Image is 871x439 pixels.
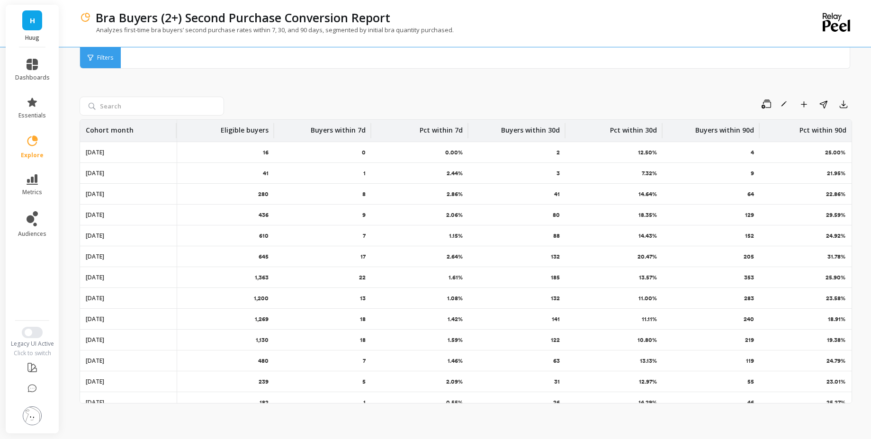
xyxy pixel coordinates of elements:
p: 41 [554,190,560,198]
p: Pct within 7d [420,120,463,135]
p: 2.86% [447,190,463,198]
p: 0.00% [445,149,463,156]
p: 14.29% [638,399,657,406]
p: 88 [553,232,560,240]
p: 119 [746,357,754,365]
p: 18 [360,315,366,323]
p: 152 [745,232,754,240]
p: 2.44% [447,170,463,177]
div: Legacy UI Active [6,340,59,348]
p: [DATE] [86,295,104,302]
p: 13.57% [639,274,657,281]
p: [DATE] [86,190,104,198]
p: 2.64% [447,253,463,260]
p: [DATE] [86,211,104,219]
p: 182 [260,399,269,406]
p: 219 [745,336,754,344]
p: 7 [363,357,366,365]
p: 436 [259,211,269,219]
p: 46 [747,399,754,406]
p: 1,130 [256,336,269,344]
p: 353 [744,274,754,281]
p: 1,269 [255,315,269,323]
p: 239 [259,378,269,385]
p: 2.06% [446,211,463,219]
p: Analyzes first-time bra buyers’ second purchase rates within 7, 30, and 90 days, segmented by ini... [80,26,454,34]
p: 1 [363,399,366,406]
p: 185 [551,274,560,281]
p: 25.00% [825,149,847,156]
p: 23.01% [826,378,847,385]
p: 19.38% [827,336,847,344]
p: 3 [557,170,560,177]
p: 22 [359,274,366,281]
p: [DATE] [86,336,104,344]
p: 1,200 [254,295,269,302]
p: 0.55% [446,399,463,406]
p: 480 [258,357,269,365]
span: Filters [97,54,113,62]
p: [DATE] [86,232,104,240]
p: 141 [552,315,560,323]
p: 5 [362,378,366,385]
p: 14.64% [638,190,657,198]
p: 31.78% [827,253,847,260]
p: Huug [15,34,50,42]
p: Pct within 30d [610,120,657,135]
p: 2.09% [446,378,463,385]
button: Switch to New UI [22,327,43,338]
p: 610 [259,232,269,240]
img: header icon [80,12,91,23]
p: 132 [551,253,560,260]
p: 283 [744,295,754,302]
img: profile picture [23,406,42,425]
p: [DATE] [86,399,104,406]
p: 18.35% [638,211,657,219]
p: 16 [263,149,269,156]
span: metrics [22,188,42,196]
p: Pct within 90d [799,120,846,135]
p: Eligible buyers [221,120,269,135]
p: 12.50% [638,149,657,156]
p: 11.11% [642,315,657,323]
p: 0 [362,149,366,156]
p: 12.97% [639,378,657,385]
p: 13 [360,295,366,302]
p: Cohort month [86,120,134,135]
span: audiences [18,230,46,238]
p: 18.91% [828,315,847,323]
p: 26 [553,399,560,406]
p: Buyers within 30d [501,120,560,135]
p: 1 [363,170,366,177]
input: Search [80,97,224,116]
p: 205 [744,253,754,260]
p: 4 [751,149,754,156]
p: [DATE] [86,253,104,260]
p: [DATE] [86,149,104,156]
p: 129 [745,211,754,219]
span: explore [21,152,44,159]
p: Buyers within 7d [311,120,366,135]
p: 55 [747,378,754,385]
p: 25.90% [826,274,847,281]
p: 31 [554,378,560,385]
p: 14.43% [638,232,657,240]
p: [DATE] [86,378,104,385]
p: 240 [744,315,754,323]
div: Click to switch [6,349,59,357]
p: 280 [258,190,269,198]
p: [DATE] [86,357,104,365]
p: 24.92% [826,232,847,240]
p: 1.15% [449,232,463,240]
p: 41 [263,170,269,177]
p: 7 [363,232,366,240]
p: 80 [553,211,560,219]
p: 64 [747,190,754,198]
p: 24.79% [826,357,847,365]
p: 13.13% [640,357,657,365]
p: 8 [362,190,366,198]
p: [DATE] [86,315,104,323]
p: 1.59% [448,336,463,344]
p: 1.61% [449,274,463,281]
p: 7.32% [642,170,657,177]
